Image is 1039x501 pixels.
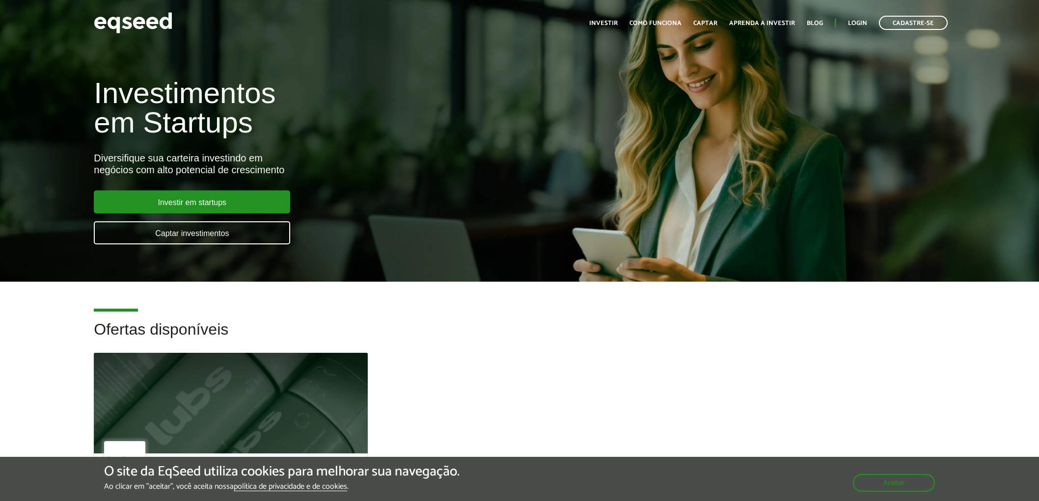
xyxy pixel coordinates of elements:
a: Investir [589,20,618,26]
p: Ao clicar em "aceitar", você aceita nossa . [104,482,460,491]
h5: O site da EqSeed utiliza cookies para melhorar sua navegação. [104,464,460,479]
a: Cadastre-se [879,16,948,30]
a: política de privacidade e de cookies [234,483,347,491]
a: Como funciona [629,20,682,26]
div: Diversifique sua carteira investindo em negócios com alto potencial de crescimento [94,152,599,176]
a: Aprenda a investir [729,20,795,26]
button: Aceitar [853,474,935,492]
img: EqSeed [94,10,172,36]
h1: Investimentos em Startups [94,79,599,137]
a: Investir em startups [94,190,290,213]
a: Blog [807,20,823,26]
h2: Ofertas disponíveis [94,321,945,353]
a: Login [848,20,867,26]
a: Captar [693,20,717,26]
a: Captar investimentos [94,221,290,244]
